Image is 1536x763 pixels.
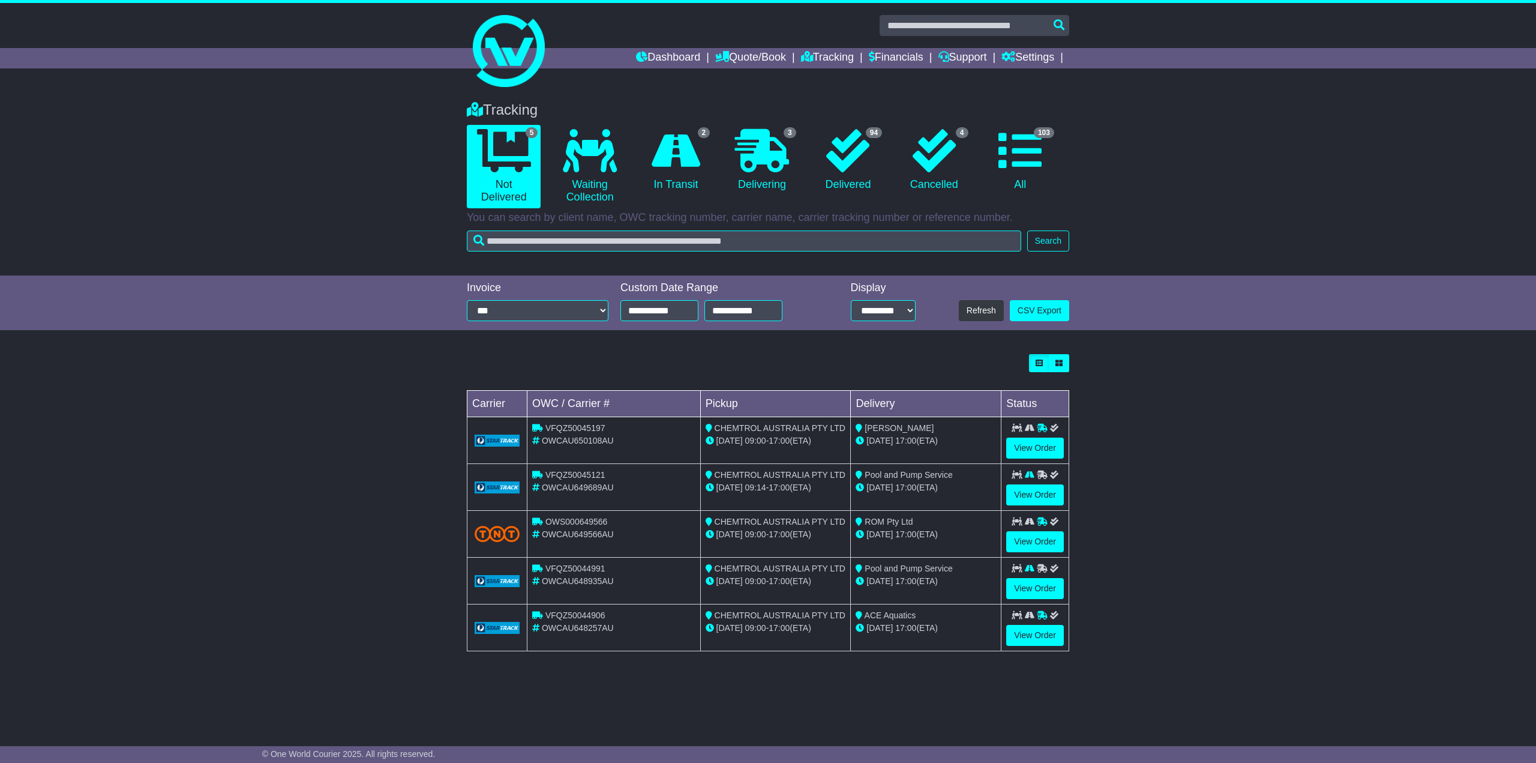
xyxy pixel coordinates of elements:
span: CHEMTROL AUSTRALIA PTY LTD [715,611,845,620]
a: View Order [1006,438,1064,459]
div: Custom Date Range [620,282,813,295]
a: 3 Delivering [725,125,799,196]
span: 17:00 [769,483,790,492]
span: Pool and Pump Service [865,470,952,480]
a: 103 All [983,125,1057,196]
td: Status [1001,391,1069,417]
span: [DATE] [866,483,893,492]
img: GetCarrierServiceLogo [475,575,520,587]
div: - (ETA) [706,528,846,541]
span: 2 [698,127,710,138]
div: (ETA) [856,481,996,494]
div: - (ETA) [706,575,846,588]
a: 4 Cancelled [897,125,971,196]
img: TNT_Domestic.png [475,526,520,542]
span: VFQZ50045121 [545,470,605,480]
span: OWCAU648257AU [542,623,614,633]
a: CSV Export [1010,300,1069,321]
span: 09:14 [745,483,766,492]
span: OWS000649566 [545,517,608,526]
span: VFQZ50044906 [545,611,605,620]
span: [DATE] [866,436,893,445]
span: [DATE] [866,529,893,539]
span: 09:00 [745,623,766,633]
img: GetCarrierServiceLogo [475,435,520,447]
span: [PERSON_NAME] [865,423,934,433]
span: CHEMTROL AUSTRALIA PTY LTD [715,517,845,526]
span: [DATE] [866,576,893,586]
span: ROM Pty Ltd [865,517,913,526]
span: 17:00 [769,529,790,539]
span: [DATE] [716,436,743,445]
td: Delivery [851,391,1001,417]
div: (ETA) [856,575,996,588]
span: 17:00 [895,576,916,586]
div: - (ETA) [706,435,846,447]
a: Quote/Book [715,48,786,68]
a: 5 Not Delivered [467,125,541,208]
a: Support [938,48,987,68]
button: Refresh [959,300,1004,321]
span: OWCAU649689AU [542,483,614,492]
span: 3 [784,127,796,138]
span: CHEMTROL AUSTRALIA PTY LTD [715,564,845,573]
span: [DATE] [716,576,743,586]
a: View Order [1006,484,1064,505]
div: (ETA) [856,622,996,635]
span: 17:00 [769,436,790,445]
div: Tracking [461,101,1075,119]
span: 94 [866,127,882,138]
img: GetCarrierServiceLogo [475,622,520,634]
span: 103 [1034,127,1054,138]
span: [DATE] [716,483,743,492]
button: Search [1027,231,1069,252]
span: 4 [956,127,968,138]
div: Invoice [467,282,608,295]
td: Carrier [467,391,527,417]
a: 2 In Transit [639,125,713,196]
a: View Order [1006,531,1064,552]
span: 17:00 [895,436,916,445]
span: © One World Courier 2025. All rights reserved. [262,749,436,759]
a: 94 Delivered [811,125,885,196]
div: - (ETA) [706,481,846,494]
span: OWCAU648935AU [542,576,614,586]
a: View Order [1006,625,1064,646]
span: [DATE] [716,623,743,633]
span: 09:00 [745,576,766,586]
span: ACE Aquatics [865,611,916,620]
a: Tracking [801,48,854,68]
span: [DATE] [716,529,743,539]
div: (ETA) [856,435,996,447]
span: Pool and Pump Service [865,564,952,573]
span: 09:00 [745,529,766,539]
a: Waiting Collection [553,125,626,208]
span: OWCAU650108AU [542,436,614,445]
div: Display [851,282,916,295]
a: Financials [869,48,923,68]
a: View Order [1006,578,1064,599]
span: 09:00 [745,436,766,445]
span: VFQZ50044991 [545,564,605,573]
p: You can search by client name, OWC tracking number, carrier name, carrier tracking number or refe... [467,211,1069,225]
span: 17:00 [895,529,916,539]
span: OWCAU649566AU [542,529,614,539]
div: - (ETA) [706,622,846,635]
span: 17:00 [769,576,790,586]
span: 5 [526,127,538,138]
span: [DATE] [866,623,893,633]
a: Dashboard [636,48,700,68]
span: 17:00 [769,623,790,633]
td: OWC / Carrier # [527,391,701,417]
span: CHEMTROL AUSTRALIA PTY LTD [715,470,845,480]
a: Settings [1001,48,1054,68]
img: GetCarrierServiceLogo [475,481,520,493]
span: VFQZ50045197 [545,423,605,433]
span: 17:00 [895,483,916,492]
span: 17:00 [895,623,916,633]
td: Pickup [700,391,851,417]
div: (ETA) [856,528,996,541]
span: CHEMTROL AUSTRALIA PTY LTD [715,423,845,433]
